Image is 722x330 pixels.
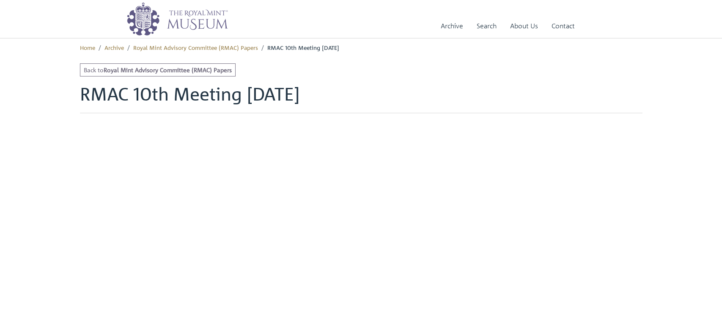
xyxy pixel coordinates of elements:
a: Royal Mint Advisory Committee (RMAC) Papers [133,44,258,51]
span: RMAC 10th Meeting [DATE] [267,44,339,51]
h1: RMAC 10th Meeting [DATE] [80,83,642,113]
a: Contact [552,14,575,38]
a: Search [477,14,497,38]
a: Home [80,44,95,51]
strong: Royal Mint Advisory Committee (RMAC) Papers [104,66,232,74]
a: Back toRoyal Mint Advisory Committee (RMAC) Papers [80,63,236,76]
a: Archive [104,44,124,51]
img: logo_wide.png [126,2,228,36]
a: About Us [510,14,538,38]
a: Archive [441,14,463,38]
